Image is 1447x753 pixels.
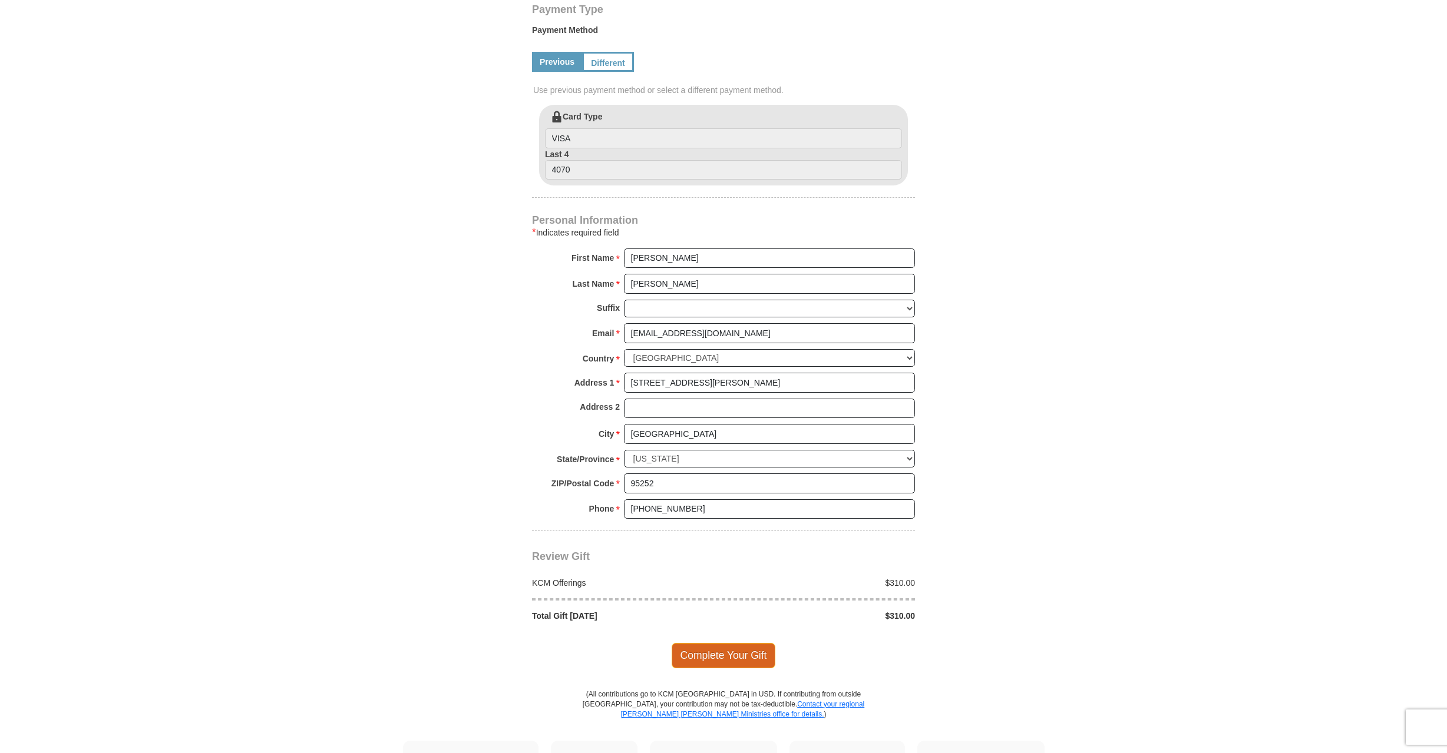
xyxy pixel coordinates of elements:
[574,374,615,391] strong: Address 1
[545,128,902,148] input: Card Type
[533,84,916,96] span: Use previous payment method or select a different payment method.
[532,215,915,225] h4: Personal Information
[592,325,614,341] strong: Email
[723,577,921,589] div: $310.00
[620,700,864,718] a: Contact your regional [PERSON_NAME] [PERSON_NAME] Ministries office for details.
[597,300,620,316] strong: Suffix
[723,610,921,622] div: $310.00
[551,475,615,492] strong: ZIP/Postal Code
[526,577,724,589] div: KCM Offerings
[532,5,915,14] h4: Payment Type
[571,250,614,266] strong: First Name
[672,643,776,668] span: Complete Your Gift
[599,426,614,442] strong: City
[589,500,615,517] strong: Phone
[532,550,590,562] span: Review Gift
[545,148,902,180] label: Last 4
[532,24,915,42] label: Payment Method
[582,52,634,72] a: Different
[545,160,902,180] input: Last 4
[532,52,582,72] a: Previous
[532,225,915,240] div: Indicates required field
[557,451,614,467] strong: State/Province
[526,610,724,622] div: Total Gift [DATE]
[573,276,615,292] strong: Last Name
[583,350,615,367] strong: Country
[582,689,865,741] p: (All contributions go to KCM [GEOGRAPHIC_DATA] in USD. If contributing from outside [GEOGRAPHIC_D...
[545,111,902,148] label: Card Type
[580,399,620,415] strong: Address 2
